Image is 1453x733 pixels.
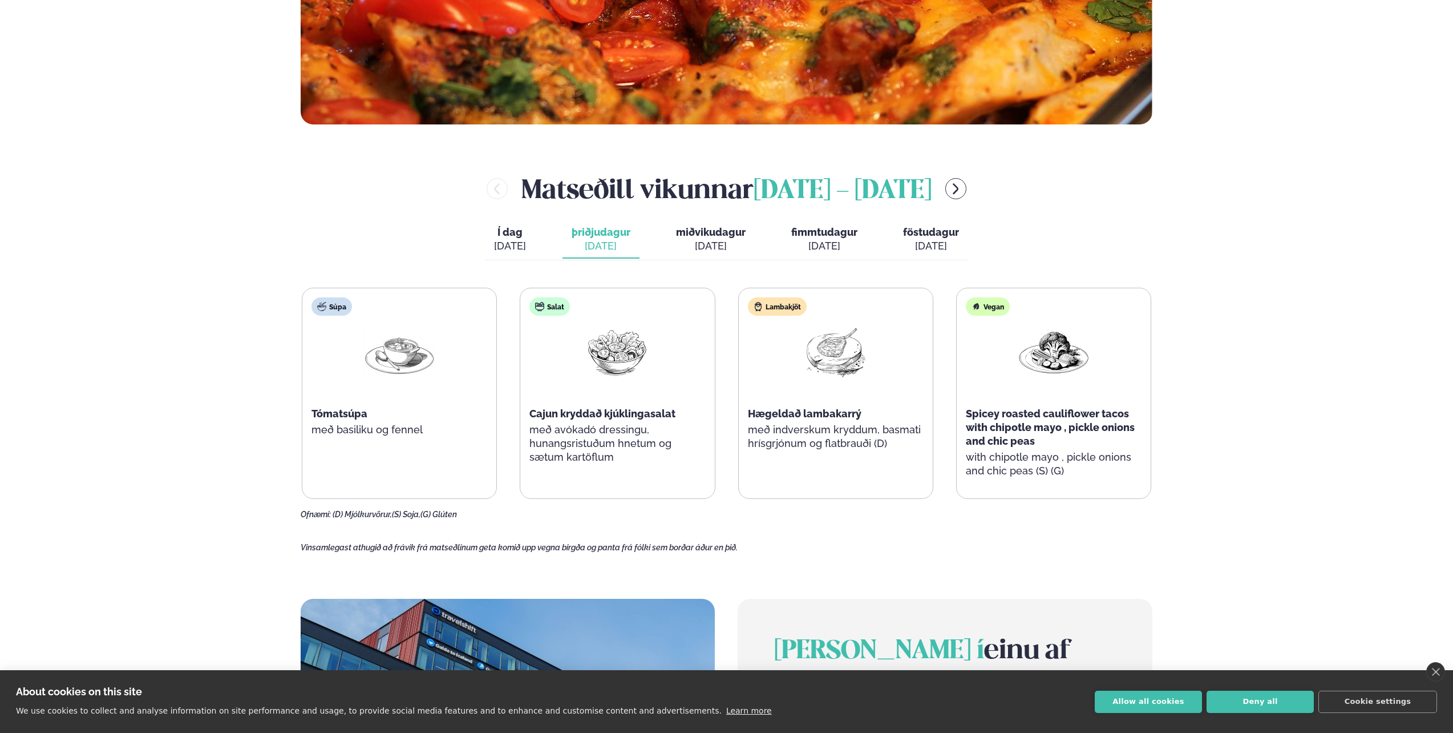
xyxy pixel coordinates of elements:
img: Lamb-Meat.png [799,325,872,378]
button: miðvikudagur [DATE] [667,221,755,259]
span: (S) Soja, [392,510,420,519]
img: Vegan.png [1017,325,1090,378]
button: Cookie settings [1318,691,1437,713]
span: miðvikudagur [676,226,746,238]
span: Hægeldað lambakarrý [748,408,861,420]
span: [PERSON_NAME] í [774,639,984,664]
span: þriðjudagur [572,226,630,238]
p: with chipotle mayo , pickle onions and chic peas (S) (G) [966,450,1142,478]
button: Allow all cookies [1095,691,1202,713]
div: [DATE] [494,239,526,253]
button: fimmtudagur [DATE] [782,221,867,259]
span: Ofnæmi: [301,510,331,519]
span: Tómatsúpa [311,408,367,420]
span: (G) Glúten [420,510,457,519]
a: close [1426,662,1445,682]
button: þriðjudagur [DATE] [562,221,640,259]
button: Deny all [1207,691,1314,713]
button: föstudagur [DATE] [894,221,968,259]
img: salad.svg [535,302,544,311]
button: menu-btn-right [945,178,966,199]
p: We use cookies to collect and analyse information on site performance and usage, to provide socia... [16,706,722,715]
h2: Matseðill vikunnar [521,170,932,207]
h2: einu af okkar stöðum [774,635,1115,699]
span: Cajun kryddað kjúklingasalat [529,408,675,420]
div: [DATE] [903,239,959,253]
strong: About cookies on this site [16,686,142,698]
img: Lamb.svg [754,302,763,311]
img: Salad.png [581,325,654,378]
a: Learn more [726,706,772,715]
span: Spicey roasted cauliflower tacos with chipotle mayo , pickle onions and chic peas [966,408,1135,447]
span: Í dag [494,225,526,239]
div: [DATE] [572,239,630,253]
div: [DATE] [791,239,857,253]
img: soup.svg [317,302,326,311]
div: [DATE] [676,239,746,253]
img: Vegan.svg [972,302,981,311]
span: [DATE] - [DATE] [754,179,932,204]
button: menu-btn-left [487,178,508,199]
div: Vegan [966,297,1010,316]
p: með basiliku og fennel [311,423,487,437]
img: Soup.png [363,325,436,378]
p: með avókadó dressingu, hunangsristuðum hnetum og sætum kartöflum [529,423,705,464]
span: Vinsamlegast athugið að frávik frá matseðlinum geta komið upp vegna birgða og panta frá fólki sem... [301,543,738,552]
div: Lambakjöt [748,297,807,316]
div: Súpa [311,297,352,316]
p: með indverskum kryddum, basmati hrísgrjónum og flatbrauði (D) [748,423,924,450]
button: Í dag [DATE] [485,221,535,259]
span: föstudagur [903,226,959,238]
span: fimmtudagur [791,226,857,238]
span: (D) Mjólkurvörur, [333,510,392,519]
div: Salat [529,297,570,316]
